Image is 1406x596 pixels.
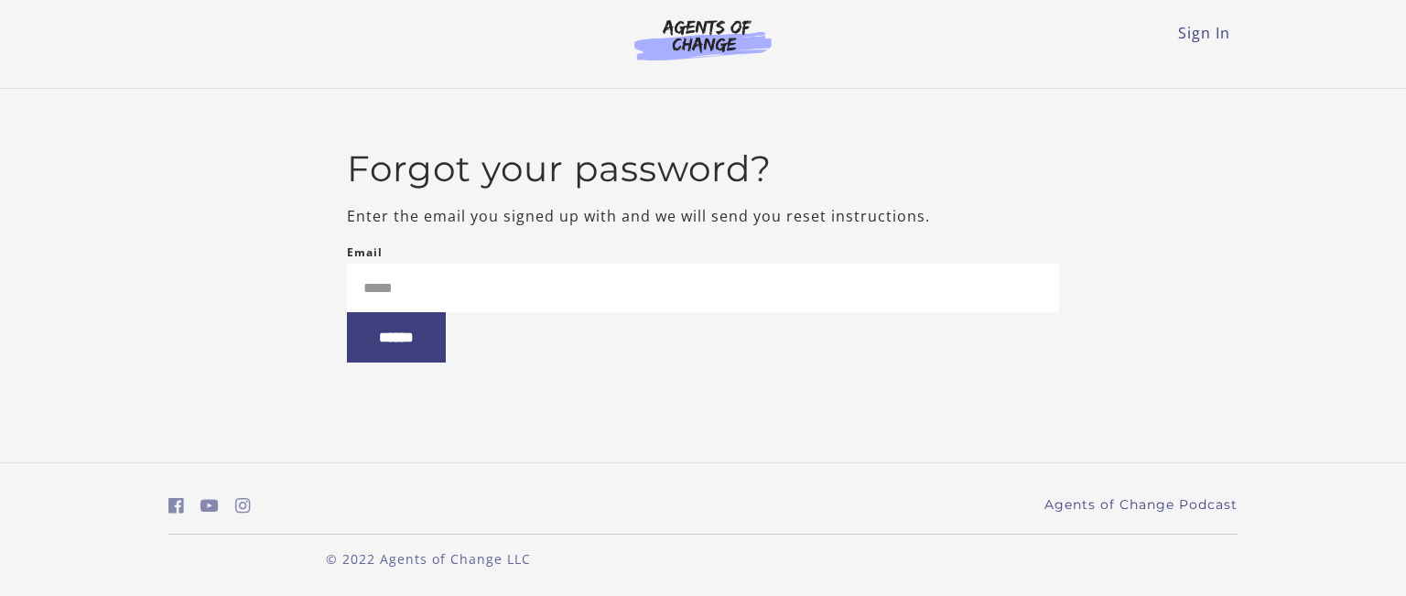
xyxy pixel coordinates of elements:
[200,493,219,519] a: https://www.youtube.com/c/AgentsofChangeTestPrepbyMeaganMitchell (Open in a new window)
[168,493,184,519] a: https://www.facebook.com/groups/aswbtestprep (Open in a new window)
[615,18,791,60] img: Agents of Change Logo
[1044,495,1238,515] a: Agents of Change Podcast
[1178,23,1230,43] a: Sign In
[168,497,184,515] i: https://www.facebook.com/groups/aswbtestprep (Open in a new window)
[168,549,688,569] p: © 2022 Agents of Change LLC
[200,497,219,515] i: https://www.youtube.com/c/AgentsofChangeTestPrepbyMeaganMitchell (Open in a new window)
[235,497,251,515] i: https://www.instagram.com/agentsofchangeprep/ (Open in a new window)
[347,147,1060,190] h2: Forgot your password?
[235,493,251,519] a: https://www.instagram.com/agentsofchangeprep/ (Open in a new window)
[347,242,383,264] label: Email
[347,205,1060,227] p: Enter the email you signed up with and we will send you reset instructions.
